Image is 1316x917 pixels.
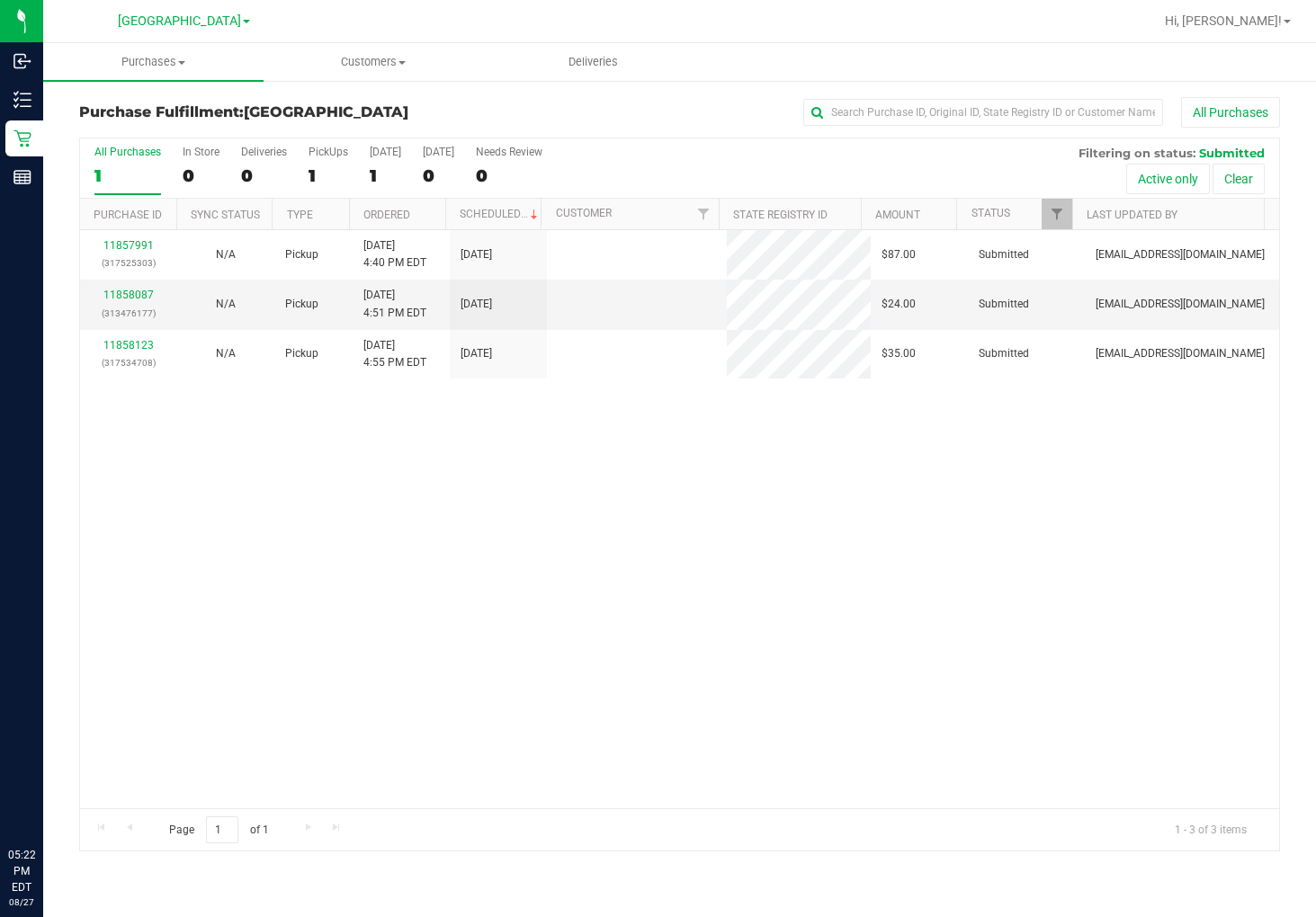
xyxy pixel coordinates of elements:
[689,199,719,229] a: Filter
[13,52,31,70] inline-svg: Inbound
[882,246,916,263] span: $87.00
[285,345,318,362] span: Pickup
[244,103,408,120] span: [GEOGRAPHIC_DATA]
[216,248,236,261] span: Not Applicable
[103,239,154,252] a: 11857991
[13,168,31,186] inline-svg: Reports
[94,209,162,221] a: Purchase ID
[94,165,161,186] div: 1
[1199,146,1265,160] span: Submitted
[8,847,35,895] p: 05:22 PM EDT
[1165,13,1282,28] span: Hi, [PERSON_NAME]!
[264,43,484,81] a: Customers
[476,165,542,186] div: 0
[216,246,236,263] button: N/A
[13,91,31,109] inline-svg: Inventory
[8,895,35,909] p: 08/27
[1126,164,1210,194] button: Active only
[309,146,348,158] div: PickUps
[1096,345,1265,362] span: [EMAIL_ADDRESS][DOMAIN_NAME]
[460,208,542,220] a: Scheduled
[1087,209,1177,221] a: Last Updated By
[241,165,287,186] div: 0
[971,207,1010,219] a: Status
[183,165,219,186] div: 0
[216,296,236,313] button: N/A
[118,13,241,29] span: [GEOGRAPHIC_DATA]
[875,209,920,221] a: Amount
[103,289,154,301] a: 11858087
[882,296,916,313] span: $24.00
[264,54,483,70] span: Customers
[423,146,454,158] div: [DATE]
[370,146,401,158] div: [DATE]
[556,207,612,219] a: Customer
[1096,296,1265,313] span: [EMAIL_ADDRESS][DOMAIN_NAME]
[43,54,264,70] span: Purchases
[285,246,318,263] span: Pickup
[363,287,426,321] span: [DATE] 4:51 PM EDT
[79,104,479,120] h3: Purchase Fulfillment:
[979,296,1029,313] span: Submitted
[544,54,642,70] span: Deliveries
[103,339,154,352] a: 11858123
[94,146,161,158] div: All Purchases
[1096,246,1265,263] span: [EMAIL_ADDRESS][DOMAIN_NAME]
[191,209,260,221] a: Sync Status
[363,237,426,272] span: [DATE] 4:40 PM EDT
[461,296,492,313] span: [DATE]
[309,165,348,186] div: 1
[18,773,72,827] iframe: Resource center
[1079,146,1195,160] span: Filtering on status:
[979,246,1029,263] span: Submitted
[733,209,828,221] a: State Registry ID
[287,209,313,221] a: Type
[1160,816,1261,843] span: 1 - 3 of 3 items
[154,816,283,844] span: Page of 1
[423,165,454,186] div: 0
[363,209,410,221] a: Ordered
[461,246,492,263] span: [DATE]
[1042,199,1071,229] a: Filter
[1181,97,1280,128] button: All Purchases
[285,296,318,313] span: Pickup
[91,254,166,272] p: (317525303)
[216,345,236,362] button: N/A
[979,345,1029,362] span: Submitted
[206,816,238,844] input: 1
[882,345,916,362] span: $35.00
[183,146,219,158] div: In Store
[43,43,264,81] a: Purchases
[241,146,287,158] div: Deliveries
[363,337,426,371] span: [DATE] 4:55 PM EDT
[803,99,1163,126] input: Search Purchase ID, Original ID, State Registry ID or Customer Name...
[461,345,492,362] span: [DATE]
[370,165,401,186] div: 1
[476,146,542,158] div: Needs Review
[1213,164,1265,194] button: Clear
[13,129,31,147] inline-svg: Retail
[216,298,236,310] span: Not Applicable
[91,354,166,371] p: (317534708)
[484,43,704,81] a: Deliveries
[91,305,166,322] p: (313476177)
[216,347,236,360] span: Not Applicable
